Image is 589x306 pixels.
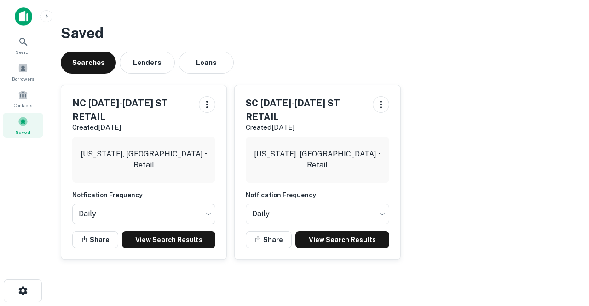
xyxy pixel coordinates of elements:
button: Loans [179,52,234,74]
a: Contacts [3,86,43,111]
a: View Search Results [295,231,389,248]
p: [US_STATE], [GEOGRAPHIC_DATA] • Retail [80,149,208,171]
button: Searches [61,52,116,74]
h5: NC [DATE]-[DATE] ST RETAIL [72,96,191,124]
button: Share [72,231,118,248]
img: capitalize-icon.png [15,7,32,26]
div: Without label [246,201,389,227]
p: [US_STATE], [GEOGRAPHIC_DATA] • Retail [253,149,381,171]
h6: Notfication Frequency [246,190,389,200]
h3: Saved [61,22,574,44]
h5: SC [DATE]-[DATE] ST RETAIL [246,96,365,124]
span: Saved [16,128,30,136]
a: Borrowers [3,59,43,84]
iframe: Chat Widget [543,232,589,277]
a: View Search Results [122,231,215,248]
a: Saved [3,113,43,138]
button: Share [246,231,292,248]
h6: Notfication Frequency [72,190,215,200]
div: Without label [72,201,215,227]
span: Search [16,48,31,56]
span: Contacts [14,102,32,109]
button: Lenders [120,52,175,74]
p: Created [DATE] [72,122,191,133]
a: Search [3,33,43,58]
span: Borrowers [12,75,34,82]
p: Created [DATE] [246,122,365,133]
